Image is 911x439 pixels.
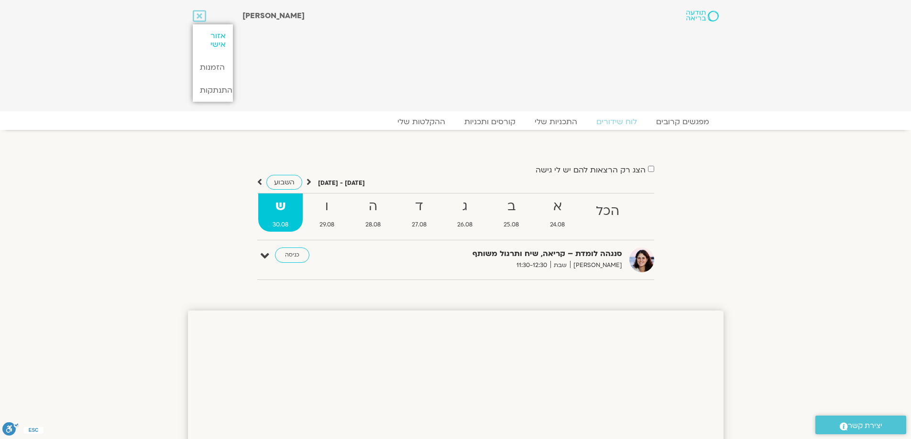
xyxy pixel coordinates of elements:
a: ב25.08 [489,193,534,232]
a: הזמנות [193,56,233,79]
span: 24.08 [536,220,580,230]
strong: ה [351,196,395,217]
label: הצג רק הרצאות להם יש לי גישה [536,166,646,174]
strong: ב [489,196,534,217]
a: ש30.08 [258,193,303,232]
a: הכל [582,193,634,232]
span: 29.08 [305,220,349,230]
nav: Menu [193,117,719,127]
span: 27.08 [397,220,441,230]
span: 26.08 [443,220,487,230]
p: [DATE] - [DATE] [318,178,365,188]
a: ההקלטות שלי [388,117,455,127]
a: התנתקות [193,79,233,102]
a: א24.08 [536,193,580,232]
strong: סנגהה לומדת – קריאה, שיח ותרגול משותף [388,247,622,260]
span: 25.08 [489,220,534,230]
a: התכניות שלי [525,117,587,127]
a: ג26.08 [443,193,487,232]
a: השבוע [266,175,302,190]
span: 30.08 [258,220,303,230]
a: אזור אישי [193,24,233,56]
a: ד27.08 [397,193,441,232]
span: [PERSON_NAME] [242,11,305,21]
a: ו29.08 [305,193,349,232]
a: מפגשים קרובים [647,117,719,127]
span: שבת [550,260,570,270]
a: קורסים ותכניות [455,117,525,127]
strong: הכל [582,201,634,222]
span: 11:30-12:30 [513,260,550,270]
strong: ד [397,196,441,217]
strong: ש [258,196,303,217]
span: 28.08 [351,220,395,230]
span: השבוע [274,178,295,187]
span: יצירת קשר [848,419,882,432]
a: כניסה [275,247,309,263]
strong: ו [305,196,349,217]
a: לוח שידורים [587,117,647,127]
a: ה28.08 [351,193,395,232]
strong: א [536,196,580,217]
a: יצירת קשר [815,416,906,434]
span: [PERSON_NAME] [570,260,622,270]
strong: ג [443,196,487,217]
